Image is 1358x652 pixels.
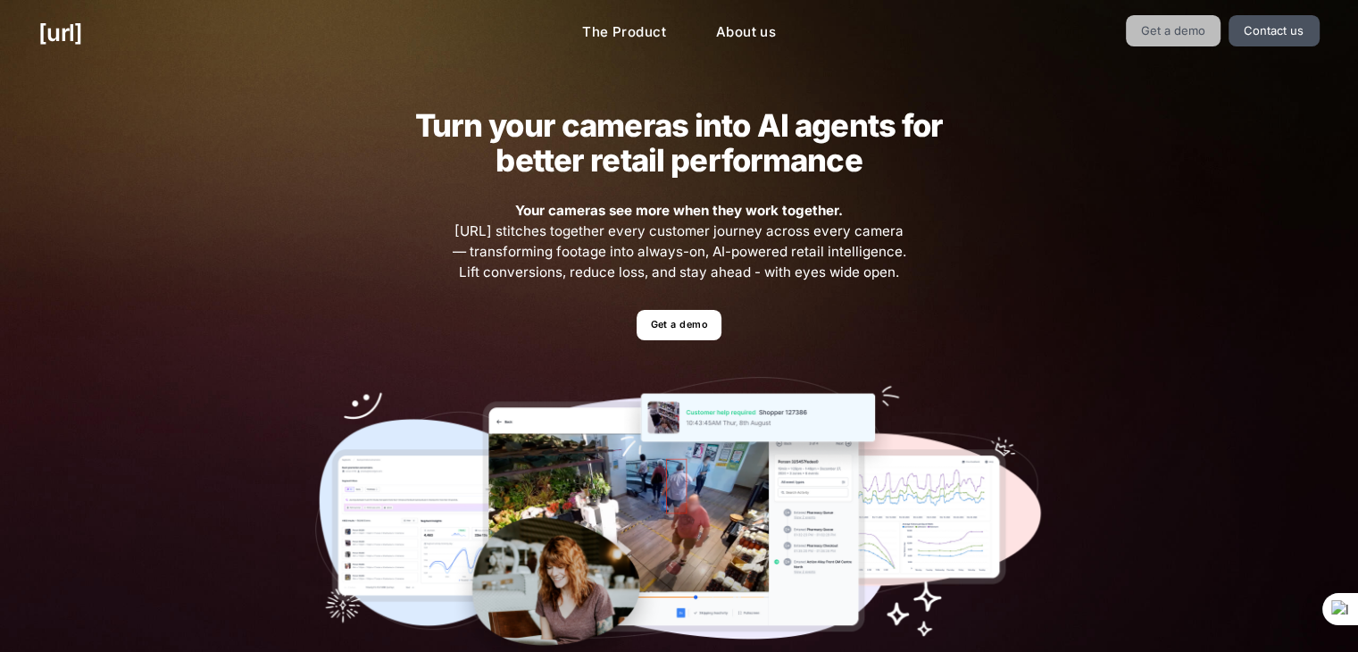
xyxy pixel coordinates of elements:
a: Get a demo [1126,15,1221,46]
a: Get a demo [637,310,721,341]
a: About us [702,15,790,50]
a: Contact us [1229,15,1320,46]
h2: Turn your cameras into AI agents for better retail performance [387,108,971,178]
strong: Your cameras see more when they work together. [515,202,843,219]
span: [URL] stitches together every customer journey across every camera — transforming footage into al... [450,201,909,282]
a: [URL] [38,15,82,50]
a: The Product [568,15,680,50]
